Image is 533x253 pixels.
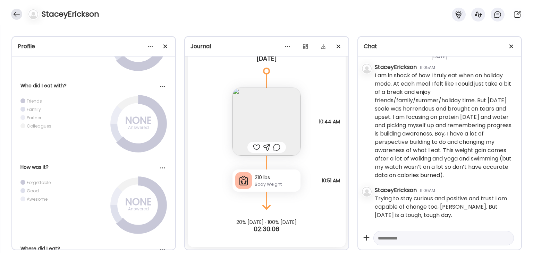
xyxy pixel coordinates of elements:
[28,9,38,19] img: bg-avatar-default.svg
[255,181,298,187] div: Body Weight
[362,64,372,73] img: bg-avatar-default.svg
[375,71,516,180] div: I am in shock of how I truly eat when on holiday mode. At each meal I felt like I could just take...
[42,9,99,20] h4: StaceyErickson
[362,187,372,197] img: bg-avatar-default.svg
[27,115,41,121] div: Partner
[193,54,340,63] div: [DATE]
[121,198,156,206] div: NONE
[20,82,167,89] div: Who did I eat with?
[255,174,298,181] div: 210 lbs
[27,123,51,129] div: Colleagues
[20,245,167,252] div: Where did I eat?
[364,42,516,51] div: Chat
[375,194,516,219] div: Trying to stay curious and positive and trust I am capable of change too, [PERSON_NAME]. But [DAT...
[375,63,417,71] div: StaceyErickson
[27,106,41,112] div: Family
[121,116,156,125] div: NONE
[185,225,348,233] div: 02:30:06
[322,177,340,184] span: 10:51 AM
[27,196,48,202] div: Awesome
[232,88,301,156] img: images%2Fh1js0q8Qdkgd2DV7yTtLcwWS4bK2%2FESGFlgM5WeON33oFwmme%2FtXB5zyVMlzvZx6SGQrqy_240
[121,123,156,132] div: Answered
[191,42,342,51] div: Journal
[27,98,42,104] div: Friends
[27,188,39,194] div: Good
[121,205,156,213] div: Answered
[18,42,170,51] div: Profile
[420,187,435,194] div: 11:06AM
[185,219,348,225] div: 20% [DATE] · 100% [DATE]
[319,119,340,125] span: 10:44 AM
[20,164,167,171] div: How was it?
[27,180,51,185] div: Forgettable
[375,186,417,194] div: StaceyErickson
[420,64,435,71] div: 11:05AM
